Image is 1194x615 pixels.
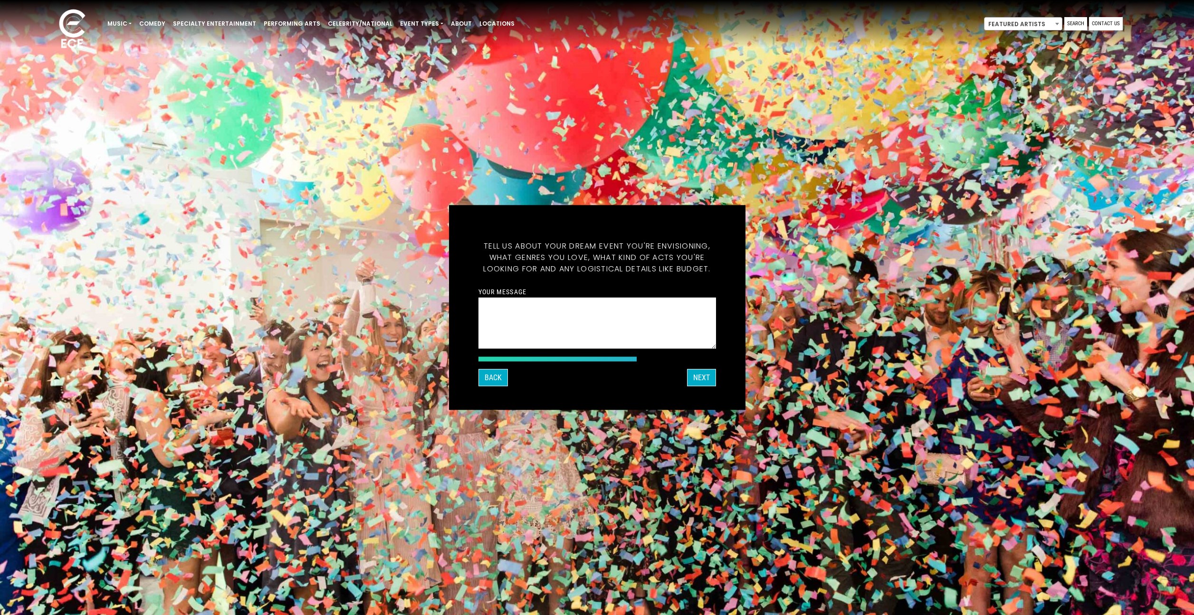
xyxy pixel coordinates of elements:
[984,17,1062,30] span: Featured Artists
[104,16,135,32] a: Music
[1089,17,1123,30] a: Contact Us
[1064,17,1087,30] a: Search
[260,16,324,32] a: Performing Arts
[478,369,508,386] button: Back
[48,7,96,53] img: ece_new_logo_whitev2-1.png
[447,16,476,32] a: About
[169,16,260,32] a: Specialty Entertainment
[476,16,518,32] a: Locations
[984,18,1062,31] span: Featured Artists
[135,16,169,32] a: Comedy
[324,16,396,32] a: Celebrity/National
[687,369,716,386] button: Next
[396,16,447,32] a: Event Types
[478,288,526,296] label: Your message
[478,229,716,286] h5: Tell us about your dream event you're envisioning, what genres you love, what kind of acts you're...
